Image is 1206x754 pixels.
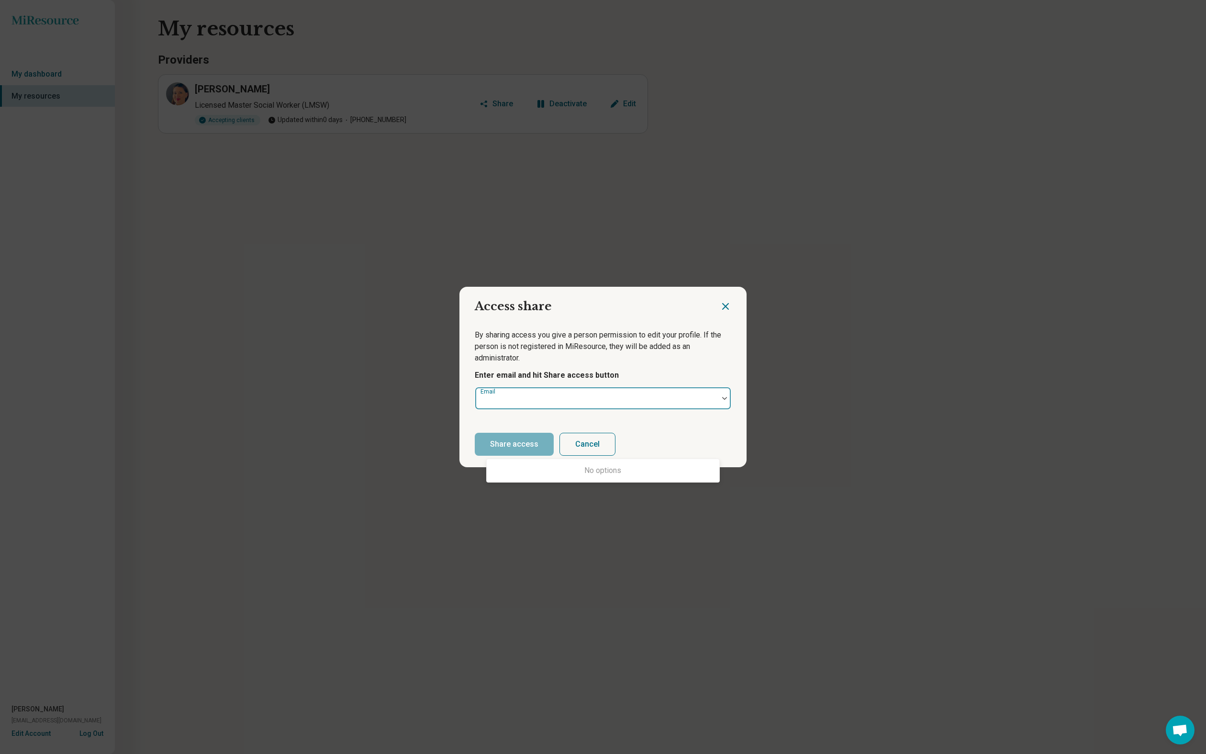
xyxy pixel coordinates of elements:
[475,370,731,381] p: Enter email and hit Share access button
[475,433,554,456] button: Share access
[475,329,731,364] p: By sharing access you give a person permission to edit your profile. If the person is not registe...
[559,433,615,456] button: Cancel
[459,287,720,318] h2: Access share
[480,389,497,395] label: Email
[720,301,731,312] button: Close dialog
